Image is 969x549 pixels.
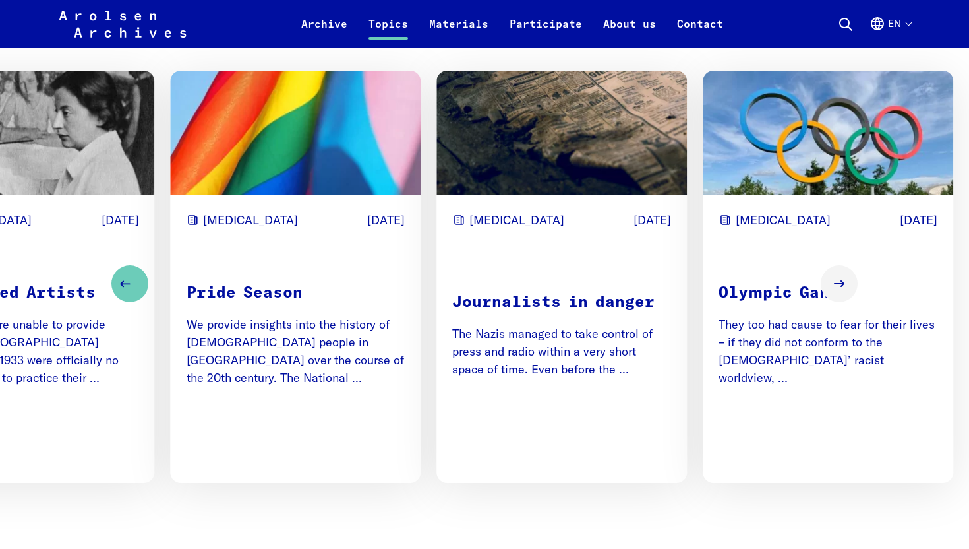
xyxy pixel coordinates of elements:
[358,16,419,48] a: Topics
[469,211,564,229] span: [MEDICAL_DATA]
[666,16,734,48] a: Contact
[736,211,831,229] span: [MEDICAL_DATA]
[869,16,911,48] button: English, language selection
[719,315,937,387] p: They too had cause to fear for their lives – if they did not conform to the [DEMOGRAPHIC_DATA]’ r...
[633,211,671,229] time: [DATE]
[452,325,671,378] p: The Nazis managed to take control of press and radio within a very short space of time. Even befo...
[291,16,358,48] a: Archive
[187,281,405,305] p: Pride Season
[499,16,593,48] a: Participate
[593,16,666,48] a: About us
[171,71,421,483] li: 4 / 6
[111,265,148,302] button: Previous slide
[291,8,734,40] nav: Primary
[452,290,671,314] p: Journalists in danger
[187,315,405,387] p: We provide insights into the history of [DEMOGRAPHIC_DATA] people in [GEOGRAPHIC_DATA] over the c...
[102,211,139,229] time: [DATE]
[719,281,937,305] p: Olympic Games
[419,16,499,48] a: Materials
[367,211,405,229] time: [DATE]
[436,71,687,483] li: 5 / 6
[203,211,298,229] span: [MEDICAL_DATA]
[900,211,937,229] time: [DATE]
[821,265,858,302] button: Next slide
[703,71,953,483] li: 6 / 6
